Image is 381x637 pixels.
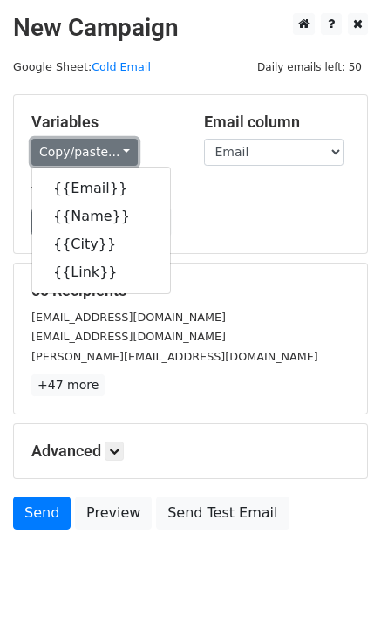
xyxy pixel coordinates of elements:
[251,58,368,77] span: Daily emails left: 50
[294,553,381,637] div: Widget de chat
[204,113,350,132] h5: Email column
[75,497,152,530] a: Preview
[13,497,71,530] a: Send
[294,553,381,637] iframe: Chat Widget
[32,230,170,258] a: {{City}}
[251,60,368,73] a: Daily emails left: 50
[32,258,170,286] a: {{Link}}
[31,350,318,363] small: [PERSON_NAME][EMAIL_ADDRESS][DOMAIN_NAME]
[31,281,350,300] h5: 50 Recipients
[92,60,151,73] a: Cold Email
[13,60,151,73] small: Google Sheet:
[156,497,289,530] a: Send Test Email
[31,311,226,324] small: [EMAIL_ADDRESS][DOMAIN_NAME]
[13,13,368,43] h2: New Campaign
[31,374,105,396] a: +47 more
[31,139,138,166] a: Copy/paste...
[31,113,178,132] h5: Variables
[31,442,350,461] h5: Advanced
[32,202,170,230] a: {{Name}}
[31,330,226,343] small: [EMAIL_ADDRESS][DOMAIN_NAME]
[32,175,170,202] a: {{Email}}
